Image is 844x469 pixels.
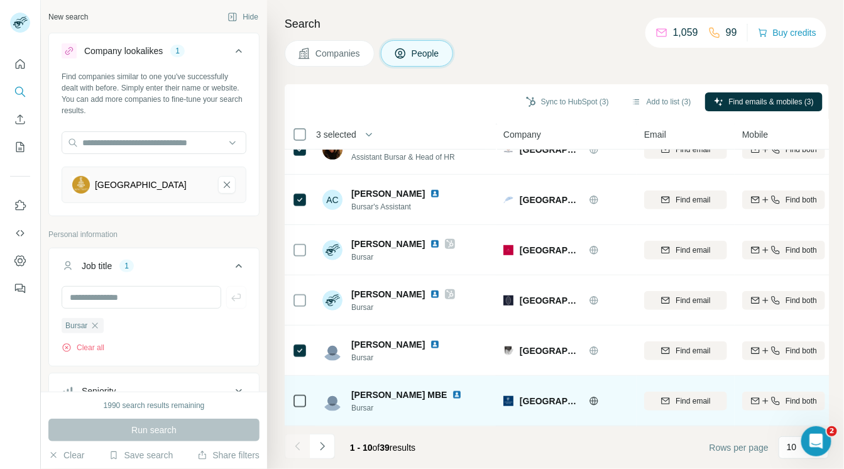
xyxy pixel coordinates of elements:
img: Avatar [322,341,343,361]
span: Find both [786,194,817,206]
span: 1 - 10 [350,443,373,453]
div: 1990 search results remaining [104,400,205,411]
button: Clear all [62,342,104,353]
span: Find email [676,245,710,256]
span: Find both [786,295,817,306]
button: Find email [644,291,727,310]
span: [PERSON_NAME] [351,338,425,351]
div: Company lookalikes [84,45,163,57]
span: Find both [786,345,817,356]
img: Avatar [322,391,343,411]
span: results [350,443,415,453]
button: Clear [48,449,84,461]
span: Bursar [351,251,455,263]
button: Company lookalikes1 [49,36,259,71]
span: Bursar's Assistant [351,201,445,212]
div: AC [322,190,343,210]
button: Find both [742,190,825,209]
iframe: Intercom live chat [801,426,831,456]
p: 99 [726,25,737,40]
button: Find both [742,291,825,310]
span: 39 [380,443,390,453]
div: [GEOGRAPHIC_DATA] [95,179,187,191]
img: Logo of Cokethorpe School [503,195,513,205]
img: LinkedIn logo [430,339,440,350]
span: [GEOGRAPHIC_DATA] [520,294,583,307]
button: Feedback [10,277,30,300]
button: Sync to HubSpot (3) [517,92,618,111]
img: Logo of Wymondham College [503,396,513,406]
button: Find emails & mobiles (3) [705,92,823,111]
div: 1 [170,45,185,57]
img: Logo of Wycombe Abbey [503,295,513,306]
button: Whitgift School-remove-button [218,176,236,194]
button: Navigate to next page [310,434,335,459]
button: Find both [742,341,825,360]
img: LinkedIn logo [452,390,462,400]
button: Enrich CSV [10,108,30,131]
button: Find email [644,341,727,360]
span: Find emails & mobiles (3) [729,96,814,108]
span: Bursar [351,302,455,313]
button: Find both [742,392,825,411]
span: Assistant Bursar & Head of HR [351,153,455,162]
h4: Search [285,15,829,33]
span: of [373,443,380,453]
img: LinkedIn logo [430,239,440,249]
span: 3 selected [316,128,356,141]
span: [GEOGRAPHIC_DATA] [520,244,583,257]
p: 1,059 [673,25,698,40]
img: LinkedIn logo [430,289,440,299]
img: LinkedIn logo [430,189,440,199]
p: Personal information [48,229,260,240]
span: [PERSON_NAME] [351,238,425,250]
button: Find email [644,190,727,209]
span: Bursar [351,352,445,363]
span: Find email [676,345,710,356]
span: Find email [676,194,710,206]
button: Find email [644,392,727,411]
span: [GEOGRAPHIC_DATA] [520,194,583,206]
span: [GEOGRAPHIC_DATA] [520,395,583,407]
span: Email [644,128,666,141]
button: Find both [742,241,825,260]
span: [GEOGRAPHIC_DATA] [520,345,583,357]
span: Find both [786,395,817,407]
span: [PERSON_NAME] [351,288,425,301]
img: Logo of Whyteleafe School [503,346,513,356]
p: 10 [787,441,797,453]
div: Seniority [82,385,116,397]
span: [PERSON_NAME] MBE [351,389,447,401]
button: Share filters [197,449,260,461]
span: Mobile [742,128,768,141]
span: Rows per page [710,441,769,454]
img: Avatar [322,290,343,311]
button: Job title1 [49,251,259,286]
div: Job title [82,260,112,272]
button: Buy credits [758,24,816,41]
button: Seniority [49,376,259,406]
span: 2 [827,426,837,436]
button: Quick start [10,53,30,75]
button: Add to list (3) [623,92,700,111]
button: Use Surfe on LinkedIn [10,194,30,217]
span: Companies [315,47,361,60]
img: Avatar [322,240,343,260]
span: Find email [676,395,710,407]
span: People [412,47,441,60]
span: Bursar [351,402,467,414]
button: Save search [109,449,173,461]
span: Find both [786,245,817,256]
div: 1 [119,260,134,272]
button: Find email [644,241,727,260]
div: Find companies similar to one you've successfully dealt with before. Simply enter their name or w... [62,71,246,116]
span: Find email [676,295,710,306]
span: Company [503,128,541,141]
button: Dashboard [10,250,30,272]
button: Use Surfe API [10,222,30,245]
img: Whitgift School-logo [72,176,90,194]
button: Hide [219,8,267,26]
div: New search [48,11,88,23]
img: Logo of Radley College [503,245,513,255]
span: Bursar [65,320,87,331]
